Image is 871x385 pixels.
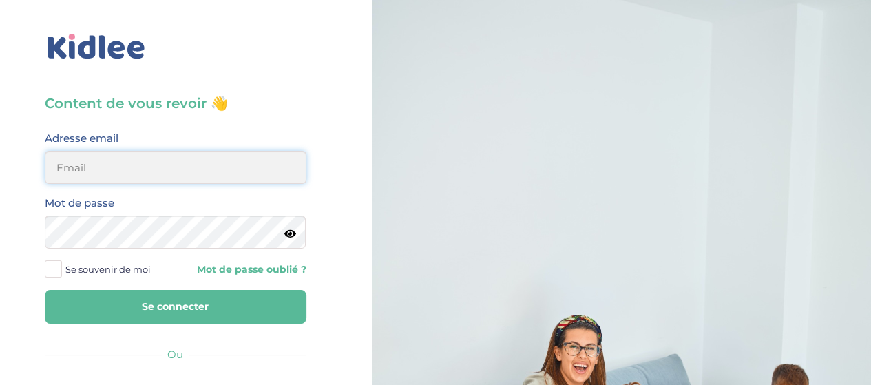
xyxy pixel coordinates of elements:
span: Ou [167,348,183,361]
span: Se souvenir de moi [65,260,151,278]
input: Email [45,151,306,184]
h3: Content de vous revoir 👋 [45,94,306,113]
label: Adresse email [45,129,118,147]
label: Mot de passe [45,194,114,212]
button: Se connecter [45,290,306,324]
a: Mot de passe oublié ? [186,263,306,276]
img: logo_kidlee_bleu [45,31,148,63]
